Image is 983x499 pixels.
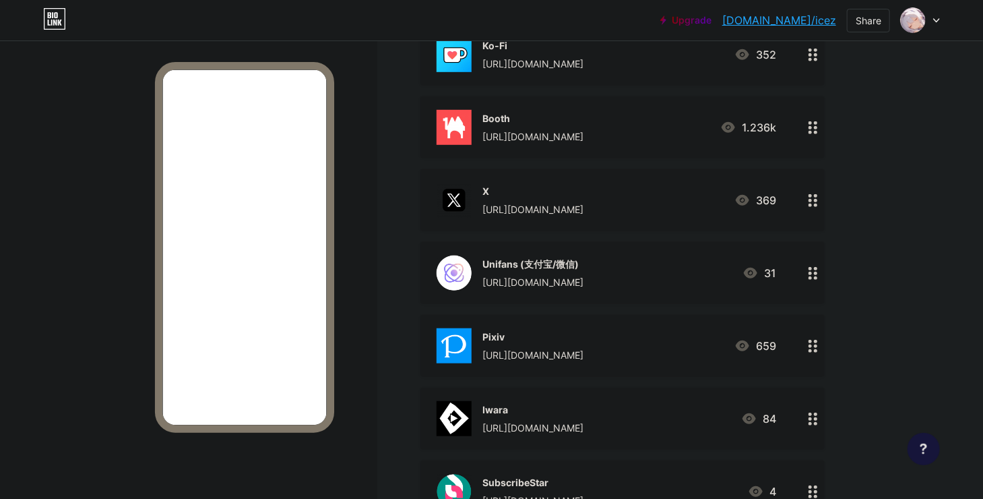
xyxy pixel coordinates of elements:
[722,12,836,28] a: [DOMAIN_NAME]/icez
[482,184,583,198] div: X
[482,202,583,216] div: [URL][DOMAIN_NAME]
[482,403,583,417] div: Iwara
[734,192,776,208] div: 369
[482,129,583,144] div: [URL][DOMAIN_NAME]
[482,475,583,490] div: SubscribeStar
[437,328,472,363] img: Pixiv
[437,37,472,72] img: Ko-Fi
[734,47,776,63] div: 352
[734,338,776,354] div: 659
[741,411,776,427] div: 84
[720,119,776,136] div: 1.236k
[482,330,583,344] div: Pixiv
[482,421,583,435] div: [URL][DOMAIN_NAME]
[660,15,711,26] a: Upgrade
[482,111,583,125] div: Booth
[482,57,583,71] div: [URL][DOMAIN_NAME]
[437,401,472,436] img: Iwara
[437,183,472,218] img: X
[900,7,926,33] img: icez
[437,110,472,145] img: Booth
[482,257,583,271] div: Unifans (支付宝/微信)
[437,256,472,291] img: Unifans (支付宝/微信)
[482,38,583,53] div: Ko-Fi
[856,13,881,28] div: Share
[482,275,583,289] div: [URL][DOMAIN_NAME]
[482,348,583,362] div: [URL][DOMAIN_NAME]
[742,265,776,281] div: 31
